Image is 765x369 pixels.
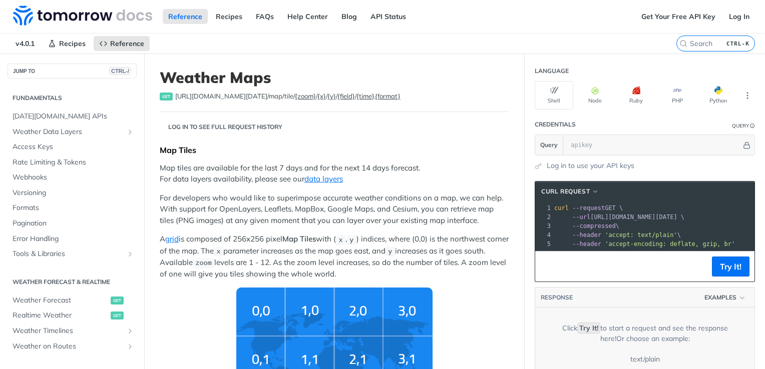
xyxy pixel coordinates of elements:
[13,326,124,336] span: Weather Timelines
[160,192,509,226] p: For developers who would like to superimpose accurate weather conditions on a map, we can help. W...
[13,203,134,213] span: Formats
[723,9,755,24] a: Log In
[572,213,590,220] span: --url
[110,39,144,48] span: Reference
[210,9,248,24] a: Recipes
[195,259,211,267] span: zoom
[43,36,91,51] a: Recipes
[10,36,40,51] span: v4.0.1
[572,231,601,238] span: --header
[8,293,137,308] a: Weather Forecastget
[617,81,655,109] button: Ruby
[712,256,749,276] button: Try It!
[8,200,137,215] a: Formats
[8,277,137,286] h2: Weather Forecast & realtime
[175,91,401,101] span: https://api.tomorrow.io/v4/map/tile/{zoom}/{x}/{y}/{field}/{time}.{format}
[160,92,173,100] span: get
[8,93,137,102] h2: Fundamentals
[541,187,590,196] span: cURL Request
[572,240,601,247] span: --header
[8,63,137,78] button: JUMP TOCTRL-/
[741,140,752,150] button: Hide
[658,81,696,109] button: PHP
[13,295,108,305] span: Weather Forecast
[160,68,509,86] h1: Weather Maps
[724,38,752,48] kbd: CTRL-K
[250,9,279,24] a: FAQs
[8,170,137,185] a: Webhooks
[636,9,721,24] a: Get Your Free API Key
[535,230,552,239] div: 4
[13,310,108,320] span: Realtime Weather
[732,122,755,129] div: QueryInformation
[295,92,316,100] label: {zoom}
[679,39,687,47] svg: Search
[304,174,343,183] a: data layers
[160,162,509,185] p: Map tiles are available for the last 7 days and for the next 14 days forecast. For data layers av...
[126,327,134,335] button: Show subpages for Weather Timelines
[566,135,741,155] input: apikey
[743,91,752,100] svg: More ellipsis
[13,218,134,228] span: Pagination
[554,231,681,238] span: \
[540,259,554,274] button: Copy to clipboard
[8,246,137,261] a: Tools & LibrariesShow subpages for Tools & Libraries
[572,204,605,211] span: --request
[538,186,603,196] button: cURL Request
[577,322,600,333] code: Try It!
[111,311,124,319] span: get
[13,157,134,167] span: Rate Limiting & Tokens
[535,120,576,129] div: Credentials
[13,188,134,198] span: Versioning
[365,9,412,24] a: API Status
[160,233,509,279] p: A is composed of 256x256 pixel with ( , ) indices, where (0,0) is the northwest corner of the map...
[13,127,124,137] span: Weather Data Layers
[59,39,86,48] span: Recipes
[8,109,137,124] a: [DATE][DOMAIN_NAME] APIs
[535,203,552,212] div: 1
[8,308,137,323] a: Realtime Weatherget
[750,123,755,128] i: Information
[13,5,152,25] img: Tomorrow.io Weather API Docs
[327,92,336,100] label: {y}
[163,9,208,24] a: Reference
[388,248,392,255] span: y
[8,185,137,200] a: Versioning
[701,292,749,302] button: Examples
[94,36,150,51] a: Reference
[535,66,569,75] div: Language
[160,122,282,131] div: Log in to see full request history
[109,67,131,75] span: CTRL-/
[732,122,749,129] div: Query
[336,9,362,24] a: Blog
[535,81,573,109] button: Shell
[126,342,134,350] button: Show subpages for Weather on Routes
[13,172,134,182] span: Webhooks
[356,92,374,100] label: {time}
[349,236,353,243] span: y
[13,142,134,152] span: Access Keys
[547,160,634,171] a: Log in to use your API keys
[576,81,614,109] button: Node
[111,296,124,304] span: get
[160,145,509,155] div: Map Tiles
[8,231,137,246] a: Error Handling
[8,155,137,170] a: Rate Limiting & Tokens
[8,139,137,154] a: Access Keys
[540,292,573,302] button: RESPONSE
[126,250,134,258] button: Show subpages for Tools & Libraries
[535,221,552,230] div: 3
[338,236,342,243] span: x
[605,231,677,238] span: 'accept: text/plain'
[13,341,124,351] span: Weather on Routes
[535,212,552,221] div: 2
[8,216,137,231] a: Pagination
[282,9,333,24] a: Help Center
[216,248,220,255] span: x
[317,92,326,100] label: {x}
[13,249,124,259] span: Tools & Libraries
[13,111,134,121] span: [DATE][DOMAIN_NAME] APIs
[282,234,316,243] strong: Map Tiles
[8,323,137,338] a: Weather TimelinesShow subpages for Weather Timelines
[704,293,736,302] span: Examples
